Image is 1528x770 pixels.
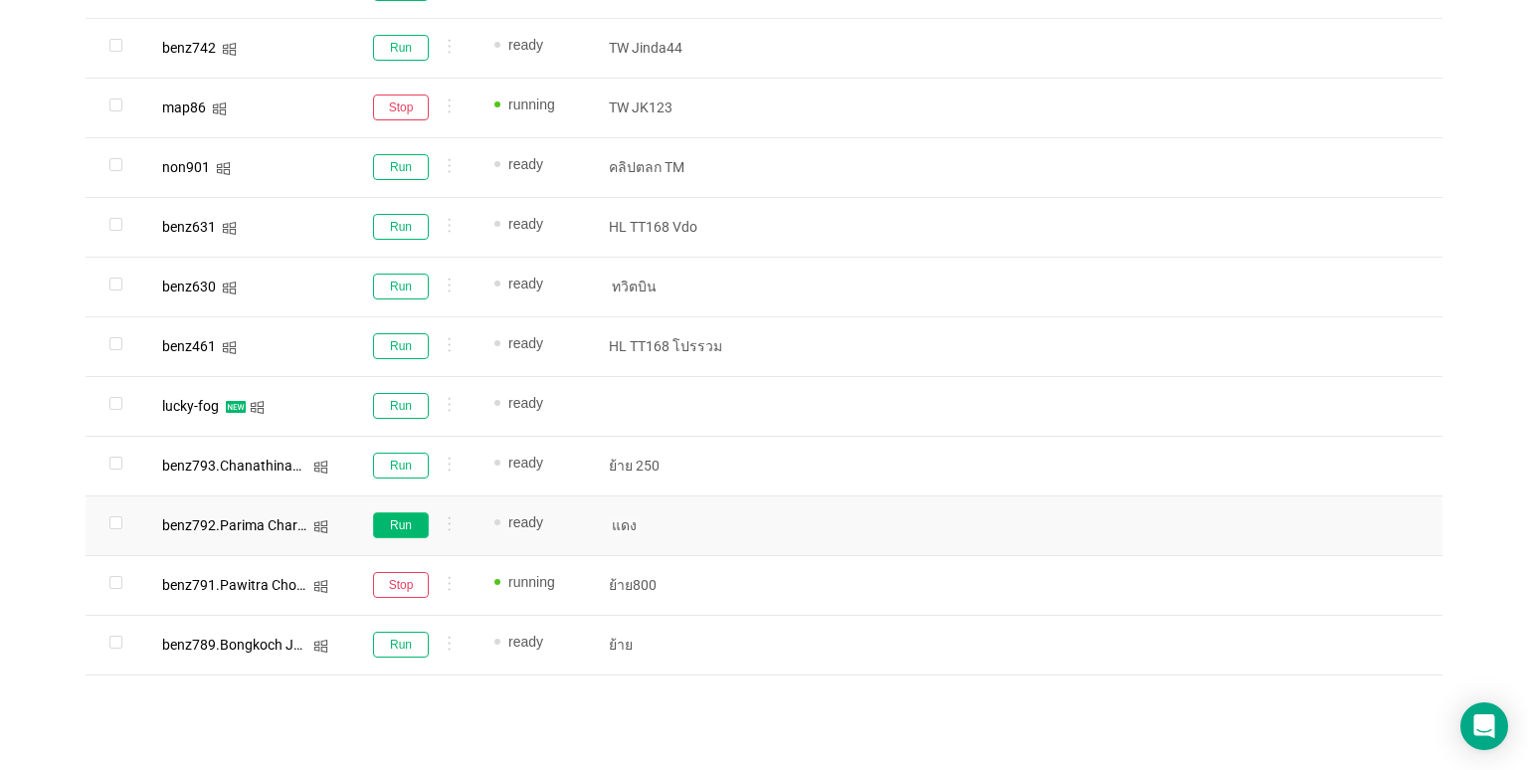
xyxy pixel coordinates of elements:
[313,639,328,654] i: icon: windows
[222,42,237,57] i: icon: windows
[609,217,754,237] p: HL TT168 Vdo
[162,280,216,293] div: benz630
[162,100,206,114] div: map86
[508,96,555,112] span: running
[373,35,429,61] button: Run
[222,281,237,295] i: icon: windows
[222,340,237,355] i: icon: windows
[212,101,227,116] i: icon: windows
[373,512,429,538] button: Run
[609,97,754,117] p: TW JK123
[609,277,660,296] span: ทวิตบิน
[373,393,429,419] button: Run
[609,575,754,595] p: ย้าย800
[373,274,429,299] button: Run
[373,632,429,658] button: Run
[508,335,543,351] span: ready
[162,637,358,653] span: benz789.Bongkoch Jantarasab
[609,157,754,177] p: คลิปตลก TM
[373,453,429,479] button: Run
[162,220,216,234] div: benz631
[162,399,219,413] div: lucky-fog
[609,515,640,535] span: แดง
[508,455,543,471] span: ready
[508,634,543,650] span: ready
[508,37,543,53] span: ready
[162,577,354,593] span: benz791.Pawitra Chotawanich
[162,517,336,533] span: benz792.Parima Chartpipak
[508,514,543,530] span: ready
[162,160,210,174] div: non901
[508,216,543,232] span: ready
[216,161,231,176] i: icon: windows
[609,38,754,58] p: TW Jinda44
[373,95,429,120] button: Stop
[162,41,216,55] div: benz742
[508,276,543,291] span: ready
[373,333,429,359] button: Run
[373,572,429,598] button: Stop
[373,214,429,240] button: Run
[313,579,328,594] i: icon: windows
[609,456,754,476] p: ย้าย 250
[609,635,754,655] p: ย้าย
[313,460,328,475] i: icon: windows
[222,221,237,236] i: icon: windows
[162,458,369,474] span: benz793.Chanathinad Natapiwat
[250,400,265,415] i: icon: windows
[508,574,555,590] span: running
[508,395,543,411] span: ready
[508,156,543,172] span: ready
[162,339,216,353] div: benz461
[609,336,754,356] p: HL TT168 โปรรวม
[1460,702,1508,750] div: Open Intercom Messenger
[373,154,429,180] button: Run
[313,519,328,534] i: icon: windows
